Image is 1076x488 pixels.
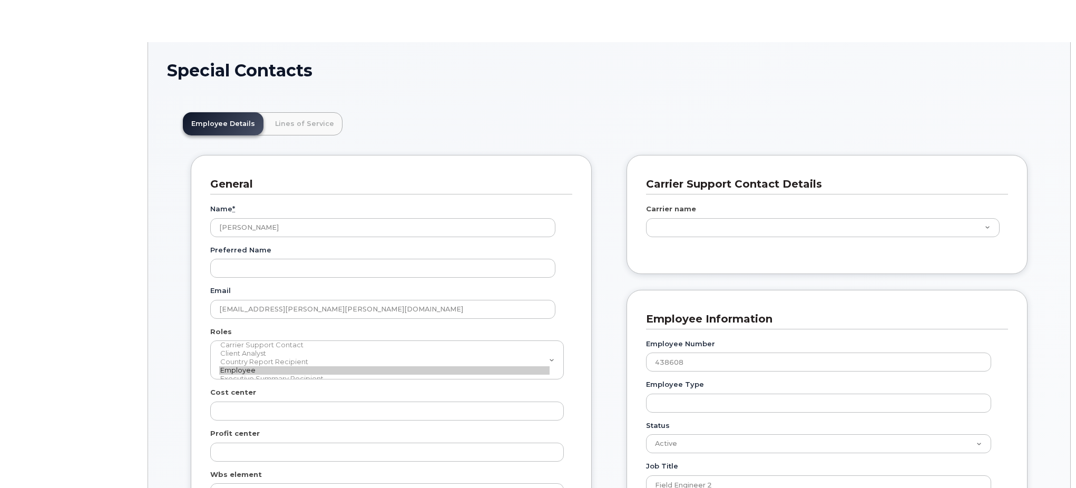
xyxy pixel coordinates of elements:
label: Name [210,204,235,214]
abbr: required [232,204,235,213]
label: Employee Type [646,379,704,389]
option: Country Report Recipient [219,358,550,366]
label: Carrier name [646,204,696,214]
option: Carrier Support Contact [219,341,550,349]
a: Employee Details [183,112,263,135]
h1: Special Contacts [167,61,1051,80]
label: Status [646,421,670,431]
h3: Employee Information [646,312,1000,326]
option: Executive Summary Recipient [219,375,550,383]
label: Wbs element [210,470,262,480]
label: Cost center [210,387,256,397]
h3: Carrier Support Contact Details [646,177,1000,191]
h3: General [210,177,564,191]
label: Employee Number [646,339,715,349]
label: Job Title [646,461,678,471]
label: Profit center [210,428,260,438]
option: Client Analyst [219,349,550,358]
option: Employee [219,366,550,375]
label: Email [210,286,231,296]
label: Roles [210,327,232,337]
label: Preferred Name [210,245,271,255]
a: Lines of Service [267,112,343,135]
